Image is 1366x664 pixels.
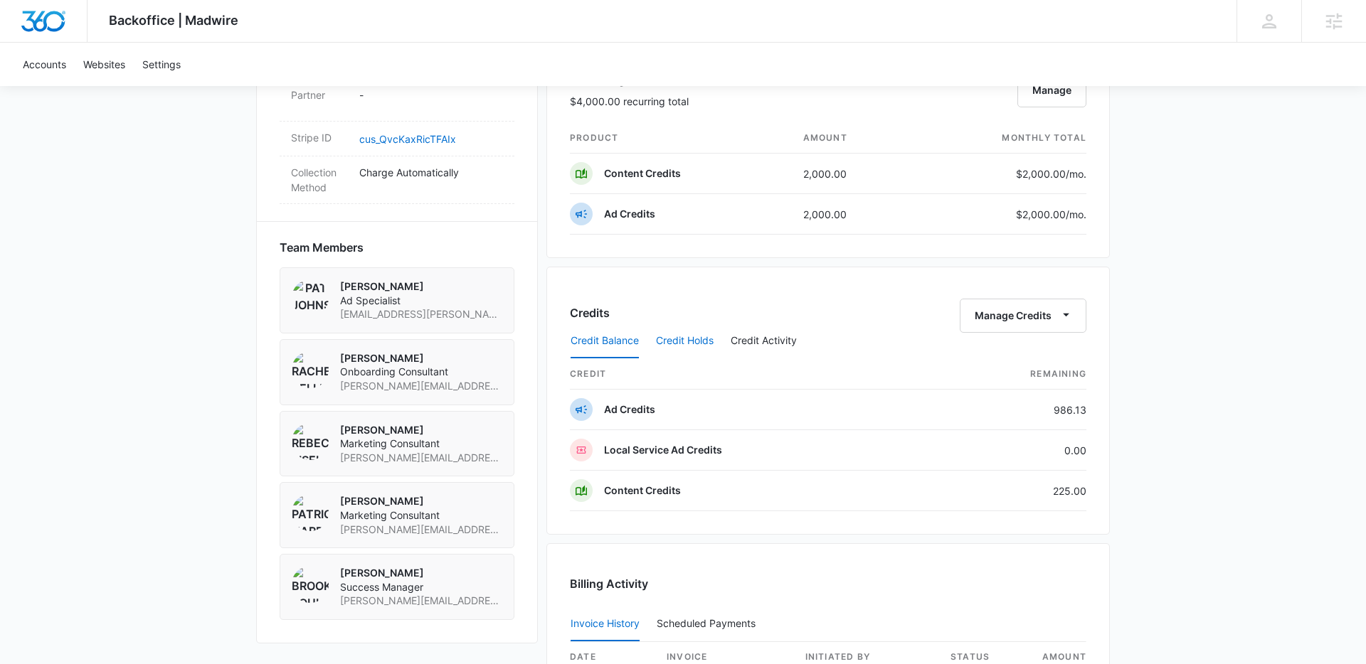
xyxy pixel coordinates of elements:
td: 2,000.00 [792,194,914,235]
p: [PERSON_NAME] [340,494,502,508]
a: Settings [134,43,189,86]
p: Ad Credits [604,402,655,417]
span: Ad Specialist [340,294,502,308]
p: $4,000.00 recurring total [570,94,689,109]
th: credit [570,359,936,390]
a: Accounts [14,43,75,86]
th: product [570,123,792,154]
dt: Partner [291,87,348,102]
th: amount [792,123,914,154]
span: Onboarding Consultant [340,365,502,379]
p: [PERSON_NAME] [340,351,502,365]
div: Partner- [280,79,514,122]
img: Rebecca Eisele [292,423,329,460]
p: $2,000.00 [1016,207,1086,222]
p: [PERSON_NAME] [340,279,502,294]
span: Success Manager [340,580,502,594]
img: Brooke Poulson [292,566,329,603]
span: [PERSON_NAME][EMAIL_ADDRESS][PERSON_NAME][DOMAIN_NAME] [340,523,502,537]
p: [PERSON_NAME] [340,423,502,437]
div: Stripe IDcus_QvcKaxRicTFAIx [280,122,514,156]
a: Websites [75,43,134,86]
td: 2,000.00 [792,154,914,194]
span: Team Members [280,239,364,256]
div: Collection MethodCharge Automatically [280,156,514,204]
h3: Credits [570,304,610,321]
button: Manage Credits [960,299,1086,333]
span: [PERSON_NAME][EMAIL_ADDRESS][PERSON_NAME][DOMAIN_NAME] [340,451,502,465]
button: Credit Balance [571,324,639,358]
p: [PERSON_NAME] [340,566,502,580]
img: Rachel Bellio [292,351,329,388]
a: cus_QvcKaxRicTFAIx [359,133,456,145]
span: Marketing Consultant [340,437,502,451]
img: Pat Johnson [292,279,329,316]
p: Charge Automatically [359,165,503,180]
span: [PERSON_NAME][EMAIL_ADDRESS][PERSON_NAME][DOMAIN_NAME] [340,594,502,608]
th: Remaining [936,359,1086,390]
h3: Billing Activity [570,575,1086,592]
span: /mo. [1066,168,1086,180]
button: Credit Holds [656,324,714,358]
span: [PERSON_NAME][EMAIL_ADDRESS][PERSON_NAME][DOMAIN_NAME] [340,379,502,393]
span: /mo. [1066,208,1086,220]
button: Manage [1017,73,1086,107]
div: Scheduled Payments [657,619,761,628]
img: Patrick Harral [292,494,329,531]
td: 986.13 [936,390,1086,430]
td: 225.00 [936,471,1086,511]
p: $2,000.00 [1016,166,1086,181]
button: Credit Activity [731,324,797,358]
span: Backoffice | Madwire [109,13,238,28]
dt: Stripe ID [291,130,348,145]
td: 0.00 [936,430,1086,471]
p: Local Service Ad Credits [604,443,722,457]
p: Content Credits [604,166,681,181]
p: - [359,87,503,102]
th: monthly total [913,123,1086,154]
p: Content Credits [604,483,681,498]
button: Invoice History [571,607,640,641]
span: Marketing Consultant [340,508,502,523]
dt: Collection Method [291,165,348,195]
span: [EMAIL_ADDRESS][PERSON_NAME][DOMAIN_NAME] [340,307,502,321]
p: Ad Credits [604,207,655,221]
